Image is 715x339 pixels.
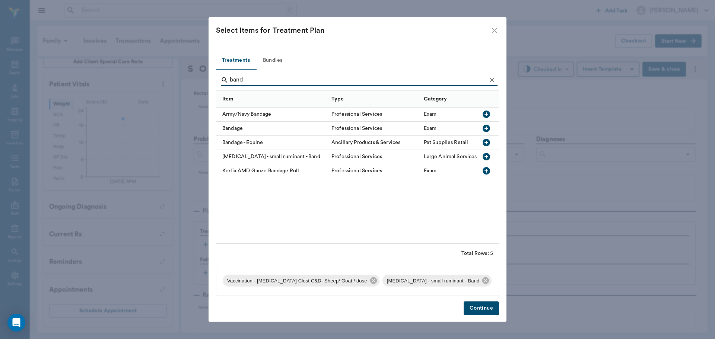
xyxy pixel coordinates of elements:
[216,90,328,107] div: Item
[216,150,328,164] div: [MEDICAL_DATA] - small ruminant - Band
[222,89,233,109] div: Item
[216,25,490,36] div: Select Items for Treatment Plan
[424,167,437,175] div: Exam
[216,164,328,178] div: Kerlix AMD Gauze Bandage Roll
[230,74,486,86] input: Find a treatment
[461,250,493,257] div: Total Rows: 5
[7,314,25,332] div: Open Intercom Messenger
[424,89,447,109] div: Category
[331,111,382,118] div: Professional Services
[382,277,484,285] span: [MEDICAL_DATA] - small ruminant - Band
[331,89,344,109] div: Type
[221,74,498,87] div: Search
[331,139,400,146] div: Ancillary Products & Services
[216,122,328,136] div: Bandage
[331,125,382,132] div: Professional Services
[216,52,256,70] button: Treatments
[256,52,289,70] button: Bundles
[331,153,382,160] div: Professional Services
[424,111,437,118] div: Exam
[490,26,499,35] button: close
[486,74,498,86] button: Clear
[464,301,499,315] button: Continue
[223,277,372,285] span: Vaccination - [MEDICAL_DATA] Clost C&D- Sheep/ Goat / dose
[223,275,379,287] div: Vaccination - [MEDICAL_DATA] Clost C&D- Sheep/ Goat / dose
[424,139,468,146] div: Pet Supplies Retail
[331,167,382,175] div: Professional Services
[216,108,328,122] div: Army/Navy Bandage
[216,136,328,150] div: Bandage - Equine
[420,90,490,107] div: Category
[424,153,477,160] div: Large Animal Services
[382,275,492,287] div: [MEDICAL_DATA] - small ruminant - Band
[424,125,437,132] div: Exam
[328,90,420,107] div: Type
